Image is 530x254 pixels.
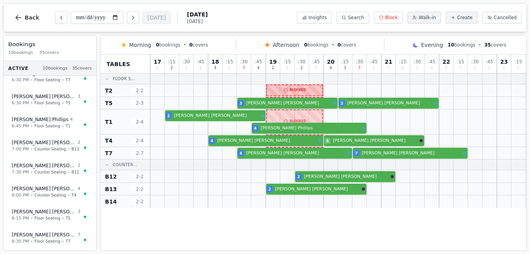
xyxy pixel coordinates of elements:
span: • [332,42,334,48]
span: 0 [315,66,317,70]
span: • [68,192,70,198]
span: 0 [402,66,404,70]
span: : 30 [356,59,363,64]
span: [PERSON_NAME] [PERSON_NAME] [304,174,389,180]
span: 2 [171,66,173,70]
span: 8:15 PM [12,215,29,222]
span: 10 [448,42,454,48]
span: : 15 [226,59,233,64]
span: Floor Seating [34,123,60,129]
span: • [68,146,70,152]
span: Floor Seating [34,100,60,106]
span: 0 [189,42,192,48]
span: 23 [500,59,508,64]
span: 6:30 PM [12,77,29,84]
span: • [30,215,33,221]
span: Evening [421,41,443,49]
span: B13 [71,146,79,152]
span: covers [189,42,208,48]
button: Create [446,12,478,23]
span: 7 [243,66,245,70]
span: 19 [269,59,277,64]
span: : 30 [471,59,478,64]
span: Floor Seating [34,238,60,244]
button: [DATE] [142,11,171,24]
span: [PERSON_NAME] [PERSON_NAME] [12,93,76,100]
span: • [62,77,64,83]
span: T5 [66,215,70,221]
span: Block [385,14,398,21]
span: • [30,238,33,244]
button: Back [8,8,46,27]
span: [PERSON_NAME] [PERSON_NAME] [217,138,317,144]
span: 4 [240,150,242,156]
span: 0 [488,66,491,70]
span: : 45 [312,59,320,64]
span: 2 - 4 [130,138,149,144]
span: Counter... [113,162,137,168]
span: 21 [385,59,392,64]
span: 2 [269,186,271,192]
span: 0 [185,66,187,70]
button: [PERSON_NAME] [PERSON_NAME]36:30 PM•Floor Seating•T5 [7,89,93,111]
span: 2 - 4 [130,119,149,125]
span: • [30,100,33,106]
span: 0 [517,66,519,70]
button: Search [336,12,369,23]
span: 2 - 2 [130,186,149,192]
span: 0 [373,66,375,70]
span: 0 [474,66,476,70]
span: 20 [327,59,334,64]
span: T4 [71,192,76,198]
span: : 45 [254,59,262,64]
span: : 15 [168,59,175,64]
span: 0 [416,66,418,70]
span: 6:30 PM [12,100,29,107]
span: 2 [78,140,80,146]
span: 17 [154,59,161,64]
span: 0 [156,42,159,48]
span: : 30 [413,59,421,64]
span: 2 - 3 [130,100,149,106]
span: [PERSON_NAME] [PERSON_NAME] [246,150,346,157]
span: 2 [301,66,303,70]
span: B14 [105,198,117,206]
span: B12 [105,173,117,181]
span: : 30 [182,59,190,64]
span: 4 [257,66,260,70]
span: 0 [156,66,158,70]
span: 2 - 2 [130,199,149,205]
span: Tables [107,60,130,68]
span: Counter Seating [34,192,66,198]
span: 0 [430,66,433,70]
span: • [30,192,33,198]
span: 3 [78,93,80,100]
span: : 15 [399,59,406,64]
button: Insights [297,12,332,23]
span: • [478,42,481,48]
span: 0 [503,66,505,70]
button: Walk-in [407,12,441,23]
button: Previous day [55,11,68,24]
span: T1 [66,123,70,129]
span: 0 [199,66,202,70]
span: covers [338,42,356,48]
span: 7:30 PM [12,169,29,176]
span: [PERSON_NAME] [PERSON_NAME] [246,100,331,107]
span: Morning [129,41,151,49]
span: 0 [387,66,389,70]
span: Afternoon [273,41,299,49]
span: 0 [286,66,288,70]
span: T4 [105,137,112,145]
span: 7 [358,66,361,70]
span: • [30,146,33,152]
span: 7 [78,232,80,238]
span: : 30 [240,59,247,64]
span: bookings [448,42,475,48]
span: • [30,77,33,83]
span: [PERSON_NAME] [PERSON_NAME] [12,140,76,146]
span: T7 [105,149,112,157]
span: • [68,169,70,175]
span: 10 bookings [8,50,33,56]
span: 2 [272,66,274,70]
